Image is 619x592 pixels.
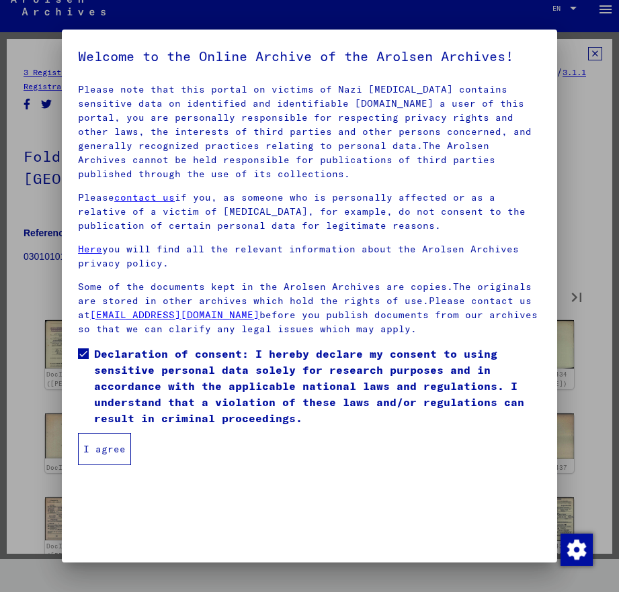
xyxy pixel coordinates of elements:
[561,534,593,566] img: Change consent
[78,191,541,233] p: Please if you, as someone who is personally affected or as a relative of a victim of [MEDICAL_DAT...
[78,46,541,67] h5: Welcome to the Online Archive of the Arolsen Archives!
[78,280,541,336] p: Some of the documents kept in the Arolsen Archives are copies.The originals are stored in other a...
[114,191,175,203] a: contact us
[90,309,259,321] a: [EMAIL_ADDRESS][DOMAIN_NAME]
[560,533,592,565] div: Change consent
[78,433,131,465] button: I agree
[78,243,102,255] a: Here
[94,346,541,426] span: Declaration of consent: I hereby declare my consent to using sensitive personal data solely for r...
[78,83,541,181] p: Please note that this portal on victims of Nazi [MEDICAL_DATA] contains sensitive data on identif...
[78,242,541,270] p: you will find all the relevant information about the Arolsen Archives privacy policy.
